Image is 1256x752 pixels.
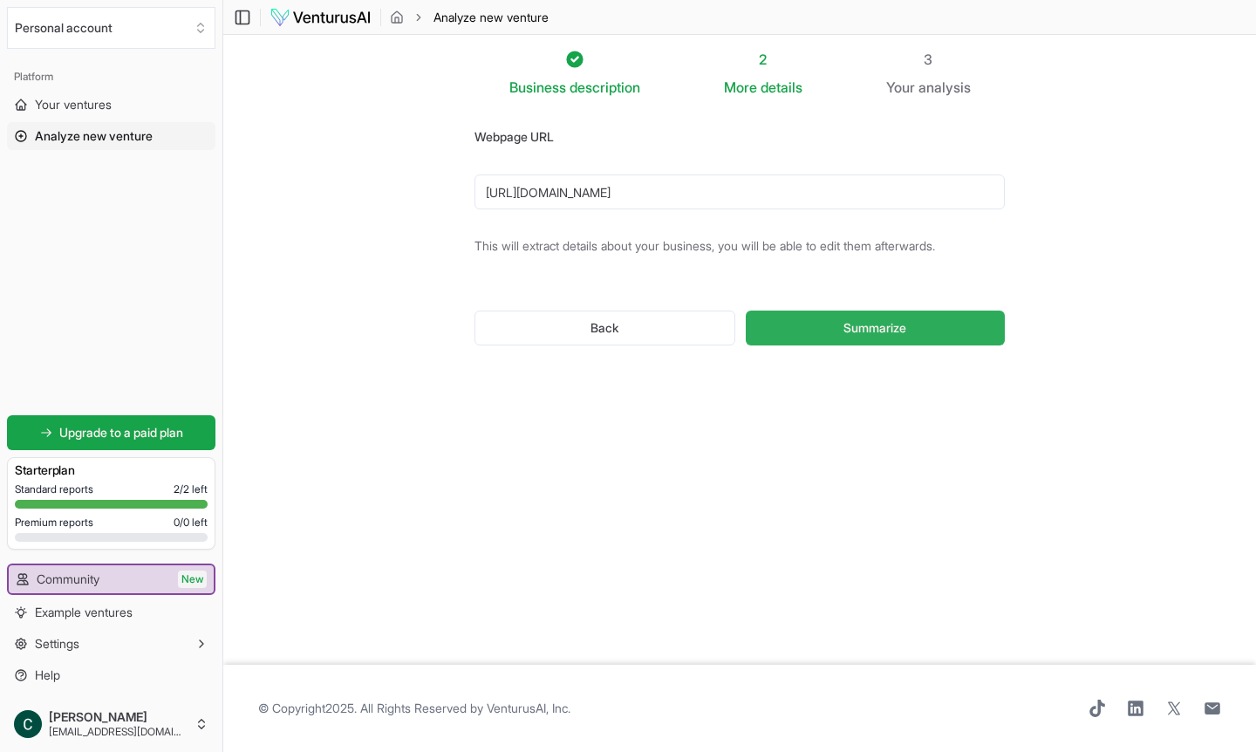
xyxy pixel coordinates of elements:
[474,311,735,345] button: Back
[270,7,372,28] img: logo
[474,237,1005,255] p: This will extract details about your business, you will be able to edit them afterwards.
[7,703,215,745] button: [PERSON_NAME][EMAIL_ADDRESS][DOMAIN_NAME]
[7,7,215,49] button: Select an organization
[35,96,112,113] span: Your ventures
[761,79,802,96] span: details
[15,482,93,496] span: Standard reports
[15,516,93,530] span: Premium reports
[487,701,568,715] a: VenturusAI, Inc
[35,604,133,621] span: Example ventures
[49,709,188,725] span: [PERSON_NAME]
[7,91,215,119] a: Your ventures
[724,49,802,70] div: 2
[258,700,570,717] span: © Copyright 2025 . All Rights Reserved by .
[178,571,207,588] span: New
[7,122,215,150] a: Analyze new venture
[59,424,183,441] span: Upgrade to a paid plan
[886,77,915,98] span: Your
[724,77,757,98] span: More
[843,319,906,337] span: Summarize
[35,667,60,684] span: Help
[35,635,79,653] span: Settings
[390,9,549,26] nav: breadcrumb
[474,129,554,144] label: Webpage URL
[9,565,214,593] a: CommunityNew
[570,79,640,96] span: description
[7,598,215,626] a: Example ventures
[37,571,99,588] span: Community
[7,63,215,91] div: Platform
[14,710,42,738] img: ACg8ocLtROQhGmQY-UGRAPOnkLpEVTACXg3HRi9iHsusfMluXq3CMA=s96-c
[433,9,549,26] span: Analyze new venture
[746,311,1005,345] button: Summarize
[918,79,971,96] span: analysis
[7,630,215,658] button: Settings
[7,661,215,689] a: Help
[7,415,215,450] a: Upgrade to a paid plan
[174,482,208,496] span: 2 / 2 left
[509,77,566,98] span: Business
[886,49,971,70] div: 3
[174,516,208,530] span: 0 / 0 left
[35,127,153,145] span: Analyze new venture
[474,174,1005,209] input: https://your-domain.com
[15,461,208,479] h3: Starter plan
[49,725,188,739] span: [EMAIL_ADDRESS][DOMAIN_NAME]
